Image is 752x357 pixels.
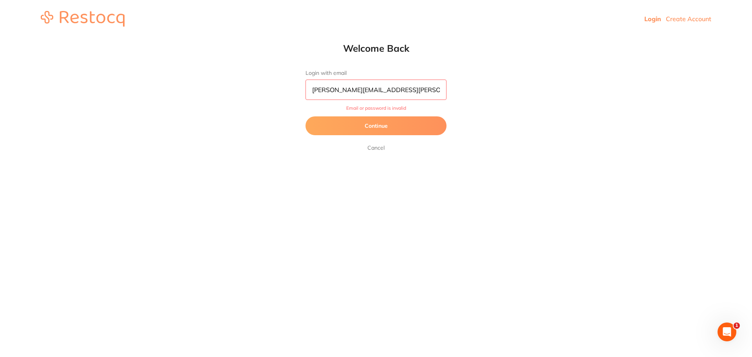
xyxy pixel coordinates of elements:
[366,143,386,152] a: Cancel
[305,70,446,76] label: Login with email
[644,15,661,23] a: Login
[305,116,446,135] button: Continue
[305,105,446,111] span: Email or password is invalid
[666,15,711,23] a: Create Account
[718,323,736,341] iframe: Intercom live chat
[41,11,125,27] img: restocq_logo.svg
[734,323,740,329] span: 1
